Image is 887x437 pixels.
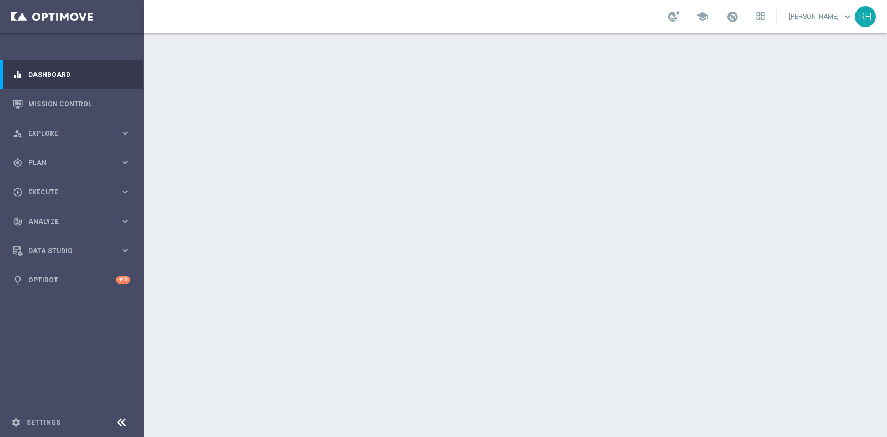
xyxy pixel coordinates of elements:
[12,129,131,138] button: person_search Explore keyboard_arrow_right
[13,187,23,197] i: play_circle_outline
[28,89,130,119] a: Mission Control
[13,158,120,168] div: Plan
[12,70,131,79] button: equalizer Dashboard
[696,11,708,23] span: school
[13,187,120,197] div: Execute
[120,128,130,138] i: keyboard_arrow_right
[13,70,23,80] i: equalizer
[13,128,23,138] i: person_search
[116,276,130,284] div: +10
[11,418,21,428] i: settings
[13,275,23,285] i: lightbulb
[28,265,116,295] a: Optibot
[27,419,60,426] a: Settings
[13,265,130,295] div: Optibot
[12,276,131,285] button: lightbulb Optibot +10
[28,189,120,196] span: Execute
[13,217,23,227] i: track_changes
[842,11,854,23] span: keyboard_arrow_down
[788,8,855,25] a: [PERSON_NAME]keyboard_arrow_down
[28,130,120,137] span: Explore
[28,60,130,89] a: Dashboard
[13,60,130,89] div: Dashboard
[12,246,131,255] button: Data Studio keyboard_arrow_right
[13,217,120,227] div: Analyze
[12,188,131,197] button: play_circle_outline Execute keyboard_arrow_right
[120,245,130,256] i: keyboard_arrow_right
[13,158,23,168] i: gps_fixed
[28,160,120,166] span: Plan
[28,248,120,254] span: Data Studio
[28,218,120,225] span: Analyze
[120,216,130,227] i: keyboard_arrow_right
[12,217,131,226] button: track_changes Analyze keyboard_arrow_right
[120,187,130,197] i: keyboard_arrow_right
[13,246,120,256] div: Data Studio
[855,6,876,27] div: RH
[12,158,131,167] button: gps_fixed Plan keyboard_arrow_right
[13,128,120,138] div: Explore
[13,89,130,119] div: Mission Control
[120,157,130,168] i: keyboard_arrow_right
[12,100,131,109] button: Mission Control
